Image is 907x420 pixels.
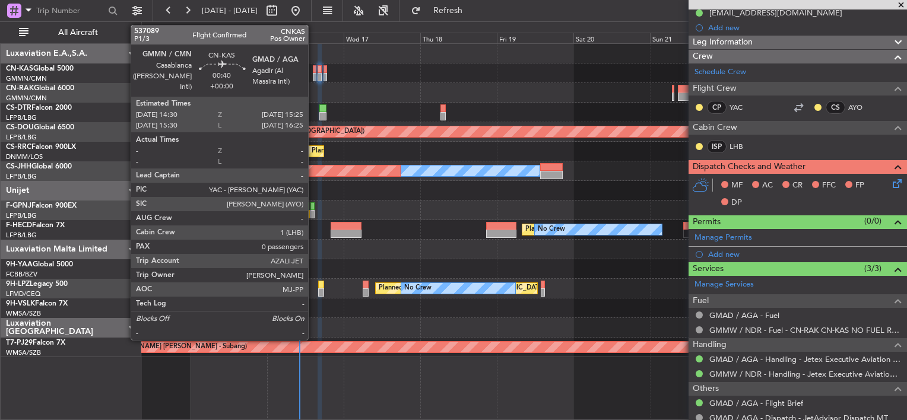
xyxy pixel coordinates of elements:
[6,339,33,346] span: T7-PJ29
[6,281,68,288] a: 9H-LPZLegacy 500
[6,300,68,307] a: 9H-VSLKFalcon 7X
[6,222,65,229] a: F-HECDFalcon 7X
[6,339,65,346] a: T7-PJ29Falcon 7X
[6,202,77,209] a: F-GPNJFalcon 900EX
[312,142,499,160] div: Planned Maint [GEOGRAPHIC_DATA] ([GEOGRAPHIC_DATA])
[423,7,473,15] span: Refresh
[694,279,754,291] a: Manage Services
[6,163,31,170] span: CS-JHH
[694,232,752,244] a: Manage Permits
[573,33,650,43] div: Sat 20
[693,82,737,96] span: Flight Crew
[6,113,37,122] a: LFPB/LBG
[762,180,773,192] span: AC
[694,66,746,78] a: Schedule Crew
[693,382,719,396] span: Others
[405,1,477,20] button: Refresh
[826,101,845,114] div: CS
[730,141,756,152] a: LHB
[6,348,41,357] a: WMSA/SZB
[6,124,74,131] a: CS-DOUGlobal 6500
[6,281,30,288] span: 9H-LPZ
[404,279,432,297] div: No Crew
[344,33,420,43] div: Wed 17
[693,262,724,276] span: Services
[168,201,195,219] div: No Crew
[709,398,803,408] a: GMAD / AGA - Flight Brief
[693,294,709,308] span: Fuel
[730,102,756,113] a: YAC
[693,215,721,229] span: Permits
[202,5,258,16] span: [DATE] - [DATE]
[6,261,73,268] a: 9H-YAAGlobal 5000
[693,338,727,352] span: Handling
[731,197,742,209] span: DP
[6,65,74,72] a: CN-KASGlobal 5000
[6,261,33,268] span: 9H-YAA
[6,65,33,72] span: CN-KAS
[538,221,565,238] div: No Crew
[191,33,267,43] div: Mon 15
[6,309,41,318] a: WMSA/SZB
[267,33,344,43] div: Tue 16
[822,180,836,192] span: FFC
[379,279,547,297] div: Planned [GEOGRAPHIC_DATA] ([GEOGRAPHIC_DATA])
[6,74,47,83] a: GMMN/CMN
[864,215,881,227] span: (0/0)
[6,124,34,131] span: CS-DOU
[855,180,864,192] span: FP
[31,28,125,37] span: All Aircraft
[6,202,31,209] span: F-GPNJ
[6,222,32,229] span: F-HECD
[497,33,573,43] div: Fri 19
[114,33,191,43] div: Sun 14
[709,325,901,335] a: GMMW / NDR - Fuel - CN-RAK CN-KAS NO FUEL REQUIRED GMMW / NDR
[420,33,497,43] div: Thu 18
[693,36,753,49] span: Leg Information
[731,180,743,192] span: MF
[6,172,37,181] a: LFPB/LBG
[650,33,727,43] div: Sun 21
[13,23,129,42] button: All Aircraft
[6,144,76,151] a: CS-RRCFalcon 900LX
[6,94,47,103] a: GMMN/CMN
[6,231,37,240] a: LFPB/LBG
[792,180,803,192] span: CR
[707,101,727,114] div: CP
[693,50,713,63] span: Crew
[6,211,37,220] a: LFPB/LBG
[6,144,31,151] span: CS-RRC
[708,249,901,259] div: Add new
[848,102,875,113] a: AYO
[693,121,737,135] span: Cabin Crew
[693,160,805,174] span: Dispatch Checks and Weather
[525,221,712,238] div: Planned Maint [GEOGRAPHIC_DATA] ([GEOGRAPHIC_DATA])
[707,140,727,153] div: ISP
[223,123,364,141] div: Planned Maint London ([GEOGRAPHIC_DATA])
[709,369,901,379] a: GMMW / NDR - Handling - Jetex Executive Aviation [GEOGRAPHIC_DATA] GMMW / [GEOGRAPHIC_DATA]
[6,300,35,307] span: 9H-VSLK
[708,23,901,33] div: Add new
[6,133,37,142] a: LFPB/LBG
[6,289,40,298] a: LFMD/CEQ
[709,354,901,364] a: GMAD / AGA - Handling - Jetex Executive Aviation Morocco GMAD / AGA
[168,221,195,238] div: No Crew
[6,85,34,92] span: CN-RAK
[6,270,37,279] a: FCBB/BZV
[864,262,881,275] span: (3/3)
[709,310,779,320] a: GMAD / AGA - Fuel
[6,104,72,112] a: CS-DTRFalcon 2000
[6,85,74,92] a: CN-RAKGlobal 6000
[36,2,104,20] input: Trip Number
[6,104,31,112] span: CS-DTR
[6,163,72,170] a: CS-JHHGlobal 6000
[6,152,43,161] a: DNMM/LOS
[144,24,164,34] div: [DATE]
[709,8,842,18] div: [EMAIL_ADDRESS][DOMAIN_NAME]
